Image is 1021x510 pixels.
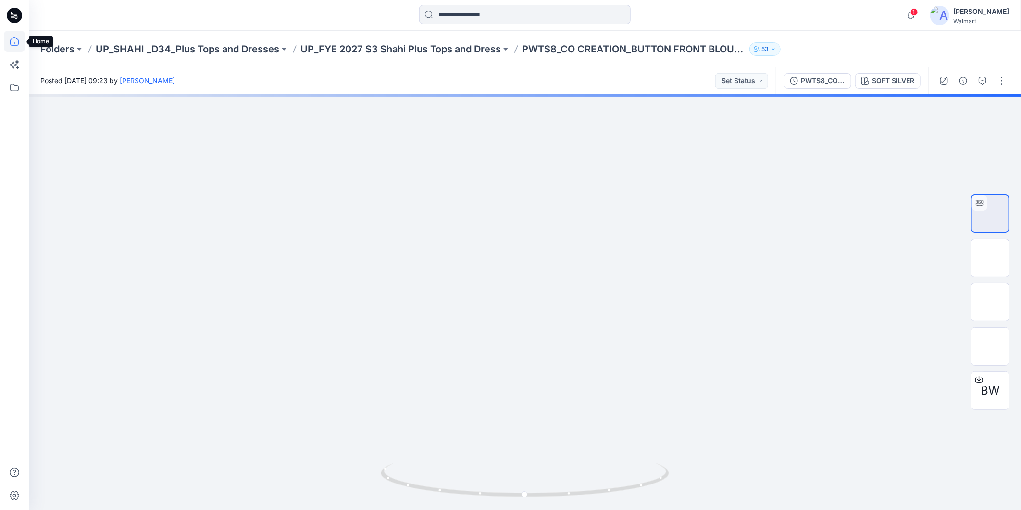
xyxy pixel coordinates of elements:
[40,76,175,86] span: Posted [DATE] 09:23 by
[96,42,279,56] a: UP_SHAHI _D34_Plus Tops and Dresses
[749,42,781,56] button: 53
[953,6,1009,17] div: [PERSON_NAME]
[953,17,1009,25] div: Walmart
[784,73,851,89] button: PWTS8_CO CREATION_BUTTON FRONT BLOUSE ([DATE])
[981,382,1000,399] span: BW
[910,8,918,16] span: 1
[956,73,971,89] button: Details
[120,76,175,85] a: [PERSON_NAME]
[872,76,914,86] div: SOFT SILVER
[40,42,75,56] a: Folders
[761,44,769,54] p: 53
[930,6,949,25] img: avatar
[522,42,746,56] p: PWTS8_CO CREATION_BUTTON FRONT BLOUSE
[300,42,501,56] a: UP_FYE 2027 S3 Shahi Plus Tops and Dress
[855,73,921,89] button: SOFT SILVER
[801,76,845,86] div: PWTS8_CO CREATION_BUTTON FRONT BLOUSE ([DATE])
